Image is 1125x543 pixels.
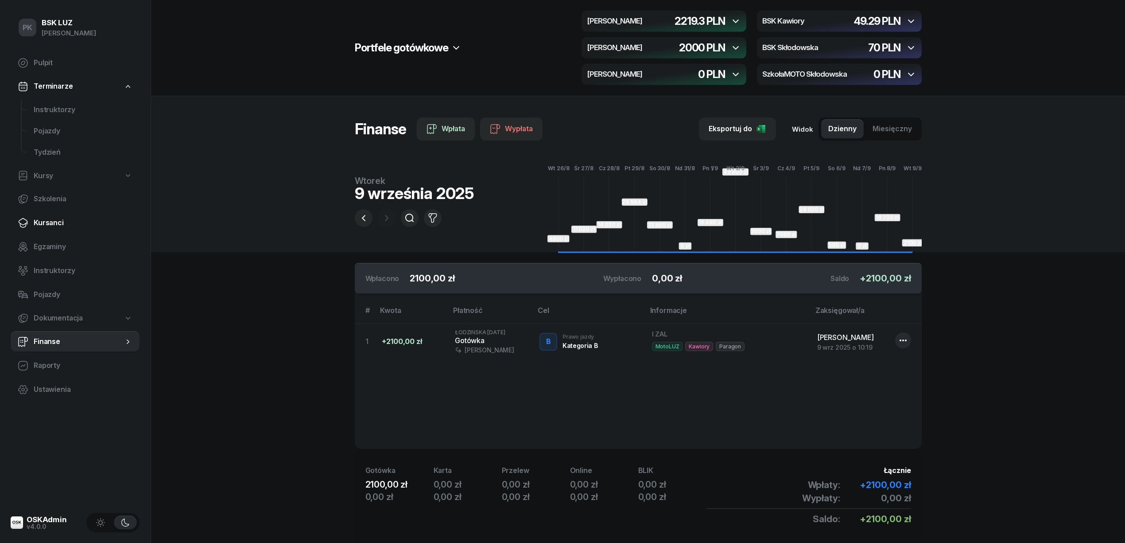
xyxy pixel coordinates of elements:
div: Łącznie [706,465,911,477]
a: Instruktorzy [27,99,140,121]
span: Miesięczny [873,123,912,135]
tspan: Pn 1/9 [702,165,718,172]
div: Prawo jazdy [562,334,597,340]
div: [PERSON_NAME] [42,27,96,39]
div: 2219.3 PLN [675,16,725,27]
span: Kursanci [34,217,132,229]
div: v4.0.0 [27,523,67,530]
a: Kursanci [11,212,140,234]
a: Egzaminy [11,236,140,258]
span: Pulpit [34,57,132,69]
span: Raporty [34,360,132,371]
a: Dokumentacja [11,308,140,328]
div: Wpłacono [365,273,400,284]
span: Ustawienia [34,384,132,395]
tspan: Pn 8/9 [879,165,896,172]
tspan: Wt 26/8 [547,165,569,172]
div: Karta [434,465,502,477]
button: [PERSON_NAME]2000 PLN [582,37,746,59]
button: B [539,333,557,351]
h4: SzkołaMOTO Skłodowska [762,70,847,78]
span: Instruktorzy [34,104,132,116]
div: 0,00 zł [434,491,502,503]
button: SzkołaMOTO Skłodowska0 PLN [757,64,922,85]
button: Wpłata [417,117,475,141]
div: 0,00 zł [638,478,706,491]
a: Finanse [11,331,140,352]
div: 0,00 zł [570,491,638,503]
div: Wypłacono [603,273,642,284]
div: OSKAdmin [27,516,67,523]
h4: BSK Skłodowska [762,44,818,52]
tspan: Cz 4/9 [777,165,795,172]
span: + [860,514,866,524]
div: 0 PLN [873,69,900,80]
div: Gotówka [455,335,525,347]
div: Przelew [502,465,570,477]
button: BSK Skłodowska70 PLN [757,37,922,59]
a: Raporty [11,355,140,376]
span: + [860,273,866,284]
div: 0,00 zł [502,478,570,491]
h4: BSK Kawiory [762,17,804,25]
div: 49.29 PLN [854,16,900,27]
th: Cel [532,305,645,324]
tspan: So 30/8 [649,165,670,172]
a: Pojazdy [27,121,140,142]
div: Gotówka [365,465,434,477]
div: 0,00 zł [434,478,502,491]
button: Dzienny [821,119,864,139]
button: BSK Kawiory49.29 PLN [757,11,922,32]
span: Wypłaty: [802,492,840,504]
h1: Finanse [355,121,406,137]
span: Kawiory [685,342,713,351]
tspan: Nd 31/8 [675,165,695,172]
span: Dzienny [828,123,857,135]
a: Kursy [11,166,140,186]
span: Pojazdy [34,125,132,137]
tspan: Nd 7/9 [853,165,871,172]
span: Saldo: [813,513,840,525]
div: 2100,00 zł [365,478,434,491]
span: + [860,480,866,490]
div: B [543,334,555,349]
span: Instruktorzy [34,265,132,277]
th: Informacje [645,305,810,324]
th: Zaksięgował/a [810,305,922,324]
tspan: Śr 27/8 [574,164,594,172]
div: +2100,00 zł [382,336,441,348]
span: MotoLUZ [652,342,683,351]
a: Tydzień [27,142,140,163]
a: Ustawienia [11,379,140,400]
button: Eksportuj do [699,117,776,141]
a: Szkolenia [11,188,140,210]
a: Pojazdy [11,284,140,305]
div: 9 września 2025 [355,185,474,201]
h4: [PERSON_NAME] [587,17,642,25]
img: logo-xs@2x.png [11,516,23,529]
a: Terminarze [11,76,140,97]
button: Wypłata [480,117,543,141]
tspan: Wt 2/9 [726,165,745,172]
th: Płatność [448,305,532,324]
tspan: Pt 29/8 [625,165,644,172]
div: 0 PLN [698,69,725,80]
span: Szkolenia [34,193,132,205]
div: Wypłata [490,123,533,135]
span: Finanse [34,336,124,348]
button: [PERSON_NAME]0 PLN [582,64,746,85]
div: Eksportuj do [709,123,766,135]
th: # [355,305,375,324]
div: [PERSON_NAME] [455,346,525,354]
tspan: Wt 9/9 [903,165,921,172]
div: Saldo [830,273,849,284]
div: 0,00 zł [570,478,638,491]
button: Miesięczny [865,119,919,139]
span: Pojazdy [34,289,132,301]
tspan: Śr 3/9 [753,164,768,172]
span: Terminarze [34,81,73,92]
div: Kategoria B [562,342,597,349]
span: Egzaminy [34,241,132,253]
a: Pulpit [11,52,140,74]
span: Paragon [716,342,745,351]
